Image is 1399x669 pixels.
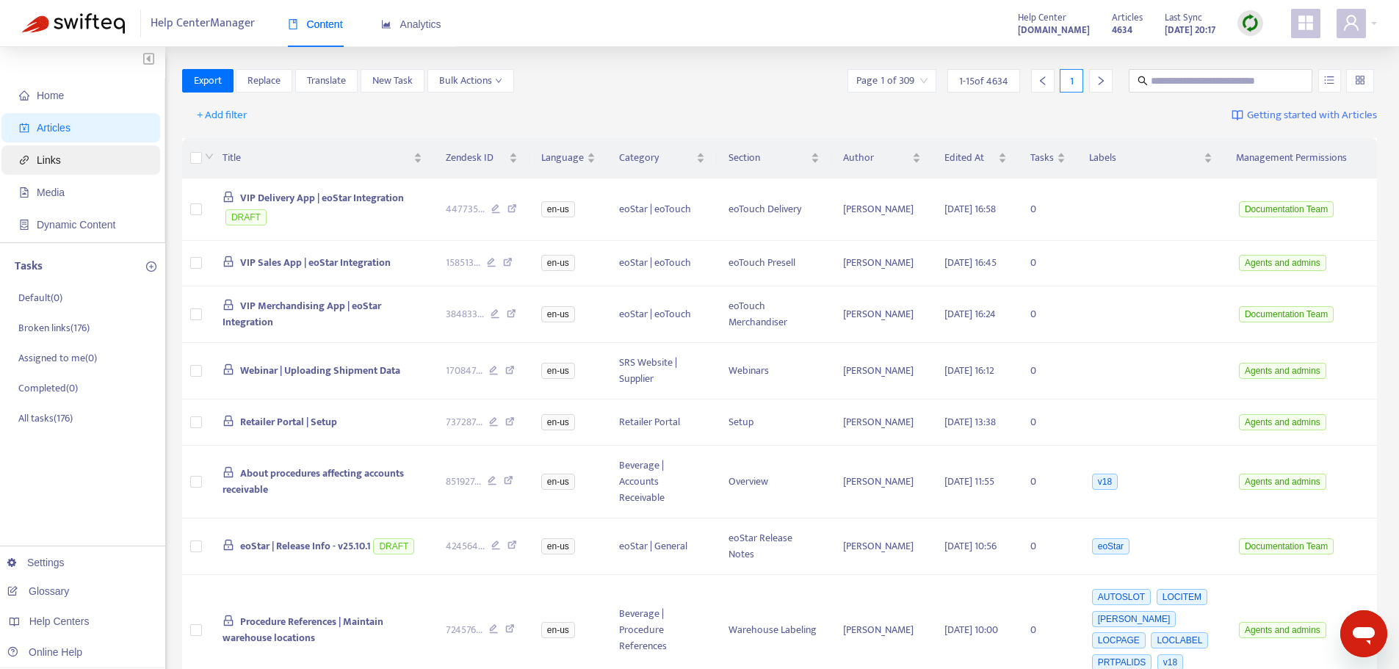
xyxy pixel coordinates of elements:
span: LOCITEM [1157,589,1207,605]
span: lock [223,191,234,203]
span: + Add filter [197,106,247,124]
span: Articles [1112,10,1143,26]
span: Replace [247,73,281,89]
span: Getting started with Articles [1247,107,1377,124]
span: [DATE] 13:38 [944,413,996,430]
span: [DATE] 10:00 [944,621,998,638]
span: Agents and admins [1239,474,1326,490]
th: Tasks [1019,138,1077,178]
span: home [19,90,29,101]
th: Zendesk ID [434,138,529,178]
span: en-us [541,255,575,271]
button: Replace [236,69,292,93]
th: Edited At [933,138,1019,178]
a: Settings [7,557,65,568]
span: Dynamic Content [37,219,115,231]
th: Category [607,138,717,178]
span: Retailer Portal | Setup [240,413,337,430]
img: image-link [1232,109,1243,121]
span: area-chart [381,19,391,29]
p: Broken links ( 176 ) [18,320,90,336]
span: Procedure References | Maintain warehouse locations [223,613,383,646]
span: Documentation Team [1239,306,1334,322]
span: 158513 ... [446,255,480,271]
span: Agents and admins [1239,622,1326,638]
span: unordered-list [1324,75,1334,85]
td: 0 [1019,241,1077,287]
span: 424564 ... [446,538,485,554]
th: Title [211,138,434,178]
span: en-us [541,414,575,430]
button: unordered-list [1318,69,1341,93]
span: Title [223,150,411,166]
span: Edited At [944,150,995,166]
span: DRAFT [373,538,414,554]
span: Help Centers [29,615,90,627]
span: Labels [1089,150,1201,166]
td: 0 [1019,518,1077,575]
strong: [DOMAIN_NAME] [1018,22,1090,38]
a: Getting started with Articles [1232,104,1377,127]
p: Default ( 0 ) [18,290,62,305]
td: [PERSON_NAME] [831,286,933,343]
td: 0 [1019,343,1077,399]
a: Online Help [7,646,82,658]
span: 851927 ... [446,474,481,490]
span: 447735 ... [446,201,485,217]
th: Author [831,138,933,178]
span: lock [223,539,234,551]
td: Setup [717,399,831,446]
span: About procedures affecting accounts receivable [223,465,404,498]
td: eoTouch Presell [717,241,831,287]
span: Category [619,150,693,166]
td: [PERSON_NAME] [831,241,933,287]
td: [PERSON_NAME] [831,446,933,518]
span: down [205,152,214,161]
span: New Task [372,73,413,89]
span: left [1038,76,1048,86]
span: v18 [1092,474,1118,490]
span: Analytics [381,18,441,30]
span: Documentation Team [1239,538,1334,554]
span: Webinar | Uploading Shipment Data [240,362,400,379]
span: container [19,220,29,230]
span: eoStar [1092,538,1129,554]
td: 0 [1019,446,1077,518]
th: Language [529,138,607,178]
span: [DATE] 10:56 [944,538,997,554]
td: SRS Website | Supplier [607,343,717,399]
td: 0 [1019,286,1077,343]
th: Section [717,138,831,178]
button: + Add filter [186,104,259,127]
p: Assigned to me ( 0 ) [18,350,97,366]
span: lock [223,466,234,478]
span: user [1342,14,1360,32]
p: All tasks ( 176 ) [18,411,73,426]
span: VIP Sales App | eoStar Integration [240,254,391,271]
td: eoStar Release Notes [717,518,831,575]
span: lock [223,256,234,267]
strong: [DATE] 20:17 [1165,22,1215,38]
iframe: Button to launch messaging window [1340,610,1387,657]
td: [PERSON_NAME] [831,343,933,399]
button: Bulk Actionsdown [427,69,514,93]
a: Glossary [7,585,69,597]
td: eoStar | eoTouch [607,241,717,287]
button: Export [182,69,234,93]
span: [DATE] 11:55 [944,473,994,490]
span: Section [729,150,808,166]
span: Links [37,154,61,166]
span: Articles [37,122,71,134]
td: eoStar | eoTouch [607,286,717,343]
button: New Task [361,69,424,93]
span: account-book [19,123,29,133]
span: DRAFT [225,209,267,225]
span: Zendesk ID [446,150,506,166]
span: [PERSON_NAME] [1092,611,1176,627]
strong: 4634 [1112,22,1132,38]
span: Export [194,73,222,89]
span: [DATE] 16:12 [944,362,994,379]
span: Agents and admins [1239,414,1326,430]
span: Help Center [1018,10,1066,26]
td: eoStar | eoTouch [607,178,717,241]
